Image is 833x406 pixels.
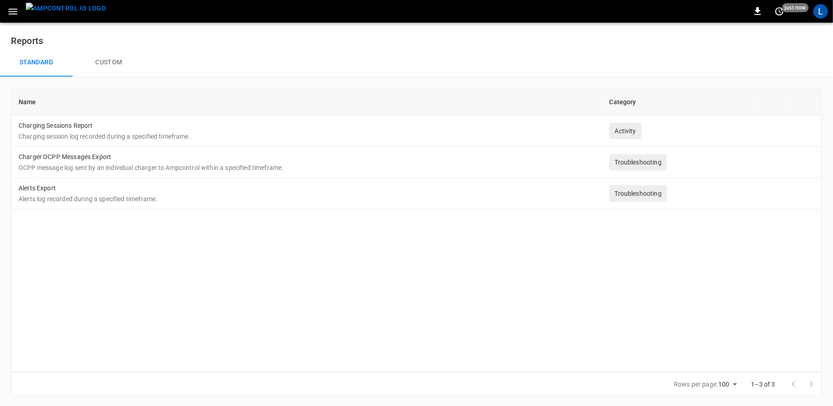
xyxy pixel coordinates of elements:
td: Charging Sessions Report [11,116,602,147]
div: Activity [609,123,642,139]
td: Charger OCPP Messages Export [11,147,602,178]
p: 1–3 of 3 [751,380,775,389]
h6: Reports [11,34,822,48]
div: 100 [718,378,740,391]
button: Custom [73,48,145,77]
td: Alerts Export [11,178,602,209]
p: Rows per page: [674,380,718,389]
img: ampcontrol.io logo [26,3,106,14]
th: Name [11,88,602,116]
span: just now [782,3,809,12]
th: Category [602,88,755,116]
div: profile-icon [814,4,828,19]
div: Troubleshooting [609,154,667,170]
p: OCPP message log sent by an individual charger to Ampcontrol within a specified timeframe. [19,163,595,172]
button: set refresh interval [772,4,787,19]
p: Charging session log recorded during a specified timeframe. [19,132,595,141]
div: Troubleshooting [609,185,667,202]
p: Alerts log recorded during a specified timeframe. [19,194,595,203]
